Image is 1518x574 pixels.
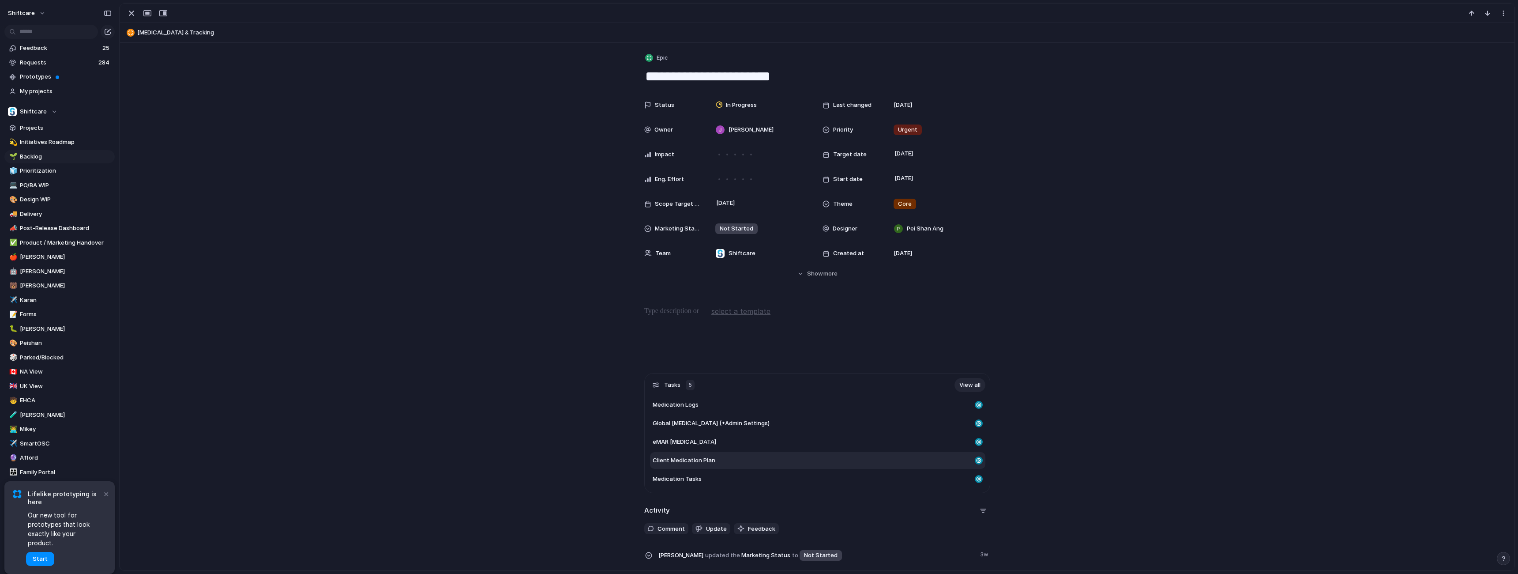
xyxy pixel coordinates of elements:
[9,166,15,176] div: 🧊
[4,408,115,422] div: 🧪[PERSON_NAME]
[655,200,701,208] span: Scope Target Date
[102,44,111,53] span: 25
[28,490,101,506] span: Lifelike prototyping is here
[653,475,702,483] span: Medication Tasks
[101,488,111,499] button: Dismiss
[9,209,15,219] div: 🚚
[124,26,1510,40] button: [MEDICAL_DATA] & Tracking
[20,224,112,233] span: Post-Release Dashboard
[8,296,17,305] button: ✈️
[20,138,112,147] span: Initiatives Roadmap
[4,265,115,278] a: 🤖[PERSON_NAME]
[720,224,753,233] span: Not Started
[20,310,112,319] span: Forms
[9,310,15,320] div: 📝
[8,468,17,477] button: 👪
[4,222,115,235] div: 📣Post-Release Dashboard
[654,125,673,134] span: Owner
[9,352,15,363] div: 🎲
[8,325,17,333] button: 🐛
[9,223,15,234] div: 📣
[4,423,115,436] a: 👨‍💻Mikey
[9,410,15,420] div: 🧪
[20,396,112,405] span: EHCA
[907,224,943,233] span: Pei Shan Ang
[804,551,838,560] span: Not Started
[20,367,112,376] span: NA View
[714,198,737,208] span: [DATE]
[655,224,701,233] span: Marketing Status
[9,281,15,291] div: 🐻
[4,236,115,249] div: ✅Product / Marketing Handover
[898,125,917,134] span: Urgent
[4,451,115,464] a: 🔮Afford
[833,249,864,258] span: Created at
[8,166,17,175] button: 🧊
[658,551,703,560] span: [PERSON_NAME]
[729,125,774,134] span: [PERSON_NAME]
[4,250,115,264] div: 🍎[PERSON_NAME]
[692,523,730,535] button: Update
[9,396,15,406] div: 🧒
[710,305,772,318] button: select a template
[4,365,115,378] div: 🇨🇦NA View
[9,195,15,205] div: 🎨
[4,322,115,336] a: 🐛[PERSON_NAME]
[8,439,17,448] button: ✈️
[8,253,17,261] button: 🍎
[4,164,115,177] a: 🧊Prioritization
[20,210,112,219] span: Delivery
[8,210,17,219] button: 🚚
[4,150,115,163] div: 🌱Backlog
[26,552,54,566] button: Start
[894,249,912,258] span: [DATE]
[8,281,17,290] button: 🐻
[20,107,47,116] span: Shiftcare
[833,101,872,110] span: Last changed
[734,523,779,535] button: Feedback
[833,125,853,134] span: Priority
[4,437,115,450] div: ✈️SmartOSC
[4,351,115,364] div: 🎲Parked/Blocked
[9,324,15,334] div: 🐛
[4,70,115,83] a: Prototypes
[20,44,100,53] span: Feedback
[658,548,975,562] span: Marketing Status
[20,325,112,333] span: [PERSON_NAME]
[8,238,17,247] button: ✅
[8,195,17,204] button: 🎨
[748,525,775,533] span: Feedback
[9,453,15,463] div: 🔮
[658,525,685,533] span: Comment
[9,295,15,305] div: ✈️
[4,336,115,350] div: 🎨Peishan
[892,148,916,159] span: [DATE]
[833,224,857,233] span: Designer
[4,208,115,221] a: 🚚Delivery
[898,200,912,208] span: Core
[894,101,912,110] span: [DATE]
[20,253,112,261] span: [PERSON_NAME]
[711,306,770,317] span: select a template
[9,151,15,162] div: 🌱
[833,175,863,184] span: Start date
[4,193,115,206] a: 🎨Design WIP
[20,468,112,477] span: Family Portal
[4,279,115,292] div: 🐻[PERSON_NAME]
[33,555,48,563] span: Start
[9,338,15,348] div: 🎨
[8,181,17,190] button: 💻
[653,400,699,409] span: Medication Logs
[20,453,112,462] span: Afford
[20,353,112,362] span: Parked/Blocked
[9,467,15,477] div: 👪
[726,101,757,110] span: In Progress
[657,53,668,62] span: Epic
[644,523,688,535] button: Comment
